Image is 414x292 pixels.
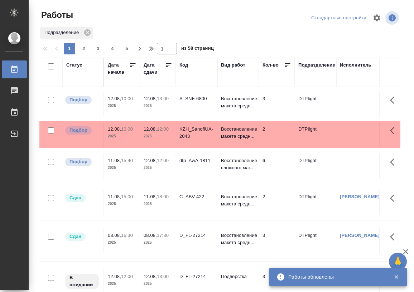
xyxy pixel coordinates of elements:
td: DTPlight [295,122,336,147]
p: 2025 [108,164,136,171]
p: 2025 [108,280,136,287]
div: D_FL-27214 [179,232,214,239]
td: DTPlight [295,228,336,253]
button: 🙏 [389,253,407,271]
div: Менеджер проверил работу исполнителя, передает ее на следующий этап [64,232,100,242]
div: S_SNF-6800 [179,95,214,102]
div: D_FL-27214 [179,273,214,280]
div: Кол-во [263,62,279,69]
p: 18:00 [157,194,169,199]
td: DTPlight [295,190,336,215]
div: Подразделение [298,62,335,69]
p: 2025 [144,280,172,287]
div: C_ABV-422 [179,193,214,200]
p: 13:00 [157,274,169,279]
p: Подверстка [221,273,255,280]
p: 16:30 [121,233,133,238]
span: из 58 страниц [181,44,214,54]
span: 🙏 [392,254,404,269]
td: 3 [259,92,295,117]
p: Подбор [69,158,87,165]
p: 2025 [108,239,136,246]
p: 12.08, [144,96,157,101]
button: Здесь прячутся важные кнопки [386,154,403,171]
p: 15:00 [121,194,133,199]
div: Дата сдачи [144,62,165,76]
p: 08.08, [108,233,121,238]
a: [PERSON_NAME] [340,194,380,199]
td: DTPlight [295,154,336,179]
button: Закрыть [389,274,404,280]
p: 13:00 [157,96,169,101]
button: Здесь прячутся важные кнопки [386,190,403,207]
p: Сдан [69,233,81,240]
p: 12.08, [144,126,157,132]
button: Здесь прячутся важные кнопки [386,92,403,109]
button: 2 [78,43,90,54]
button: Здесь прячутся важные кнопки [386,122,403,139]
p: 2025 [144,239,172,246]
p: 12.08, [108,126,121,132]
p: 15:40 [121,158,133,163]
td: 3 [259,228,295,253]
div: Исполнитель назначен, приступать к работе пока рано [64,273,100,290]
p: Восстановление макета средн... [221,232,255,246]
p: Подразделение [44,29,81,36]
p: Восстановление макета средн... [221,95,255,109]
td: 2 [259,190,295,215]
div: Исполнитель [340,62,371,69]
p: 10:00 [121,96,133,101]
span: Посмотреть информацию [385,11,400,25]
p: 12:00 [157,158,169,163]
p: 12:00 [157,126,169,132]
div: Менеджер проверил работу исполнителя, передает ее на следующий этап [64,193,100,203]
span: 2 [78,45,90,52]
p: 12.08, [144,158,157,163]
p: 2025 [144,133,172,140]
div: Код [179,62,188,69]
td: DTPlight [295,92,336,117]
div: Статус [66,62,82,69]
span: 4 [107,45,118,52]
div: split button [309,13,368,24]
div: Можно подбирать исполнителей [64,95,100,105]
p: 2025 [144,200,172,208]
p: 2025 [108,200,136,208]
div: Дата начала [108,62,129,76]
td: 6 [259,154,295,179]
p: 2025 [108,133,136,140]
div: Можно подбирать исполнителей [64,157,100,167]
p: Подбор [69,127,87,134]
p: Подбор [69,96,87,103]
p: В ожидании [69,274,95,288]
p: 11.08, [144,194,157,199]
button: 4 [107,43,118,54]
p: 12.08, [108,274,121,279]
p: 12:00 [121,274,133,279]
div: Работы обновлены [288,273,383,281]
td: 2 [259,122,295,147]
div: Подразделение [40,27,93,39]
div: KZH_SanofiUA-2043 [179,126,214,140]
div: Вид работ [221,62,245,69]
p: Восстановление макета средн... [221,126,255,140]
p: Восстановление сложного мак... [221,157,255,171]
p: 11.08, [108,158,121,163]
div: dtp_AwA-1811 [179,157,214,164]
p: 11.08, [108,194,121,199]
div: Можно подбирать исполнителей [64,126,100,135]
span: Работы [39,9,73,21]
span: 3 [92,45,104,52]
button: 5 [121,43,133,54]
p: Сдан [69,194,81,201]
span: Настроить таблицу [368,9,385,26]
a: [PERSON_NAME] [340,233,380,238]
span: 5 [121,45,133,52]
p: 10:00 [121,126,133,132]
p: 12.08, [144,274,157,279]
p: Восстановление макета средн... [221,193,255,208]
p: 08.08, [144,233,157,238]
p: 12.08, [108,96,121,101]
button: 3 [92,43,104,54]
button: Здесь прячутся важные кнопки [386,228,403,245]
